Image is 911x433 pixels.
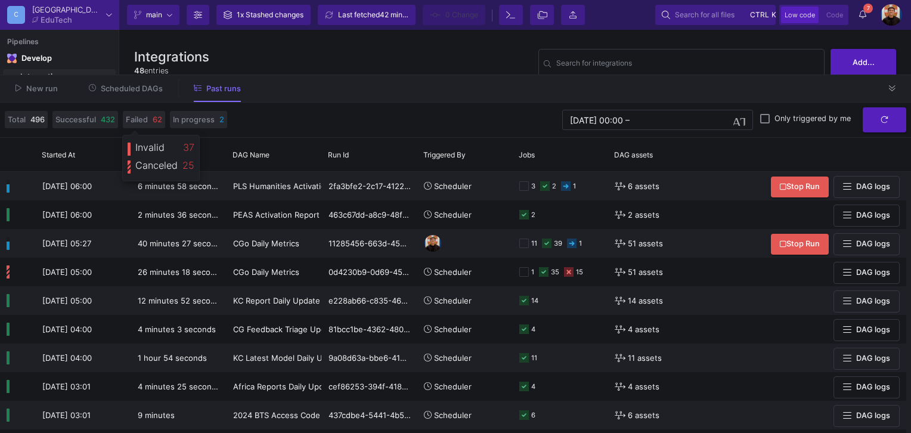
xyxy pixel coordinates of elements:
span: 6 minutes 58 seconds [138,181,221,191]
button: Search for all filesctrlk [655,5,776,25]
span: DAG logs [856,268,890,277]
span: DAG logs [856,211,890,219]
button: DAG logs [833,319,900,341]
div: 463c67dd-a8c9-48fb-b3d4-21e80e360abc [322,200,417,229]
span: [DATE] 05:27 [42,239,91,248]
span: 42 minutes ago [380,10,431,19]
span: [DATE] 04:00 [42,353,92,363]
span: DAG assets [614,150,653,159]
div: 0d4230b9-0d69-45c0-8721-752074e7df6a [322,258,417,286]
span: – [625,115,630,125]
span: PEAS Activation Report Daily Update [233,210,369,219]
span: 6 assets [628,401,659,429]
div: Last fetched [338,6,410,24]
div: EduTech [41,16,72,24]
button: DAG logs [833,376,900,398]
span: Scheduled DAGs [101,84,163,93]
span: 2 assets [628,201,659,229]
button: Code [823,7,847,23]
button: DAG logs [833,205,900,227]
button: Add... [831,49,896,77]
button: Last fetched42 minutes ago [318,5,416,25]
span: KC Report Daily Update [233,296,320,305]
span: 9 minutes [138,410,175,420]
span: Stop Run [780,239,820,248]
span: CG Feedback Triage Update [233,324,337,334]
span: Add... [853,58,875,67]
span: Only triggered by me [774,114,851,123]
span: Scheduler [434,181,472,191]
span: Failed [126,114,148,125]
div: 6 [531,401,535,429]
div: e228ab66-c835-46dc-98a4-55a3b6d7cc8e [322,286,417,315]
span: Scheduler [434,296,472,305]
button: 7 [852,5,873,25]
span: 4 assets [628,373,659,401]
span: [DATE] 06:00 [42,210,92,219]
span: Search for all files [675,6,735,24]
div: 1x Stashed changes [237,6,303,24]
span: 62 [153,114,162,125]
span: 4 assets [628,316,659,344]
button: Stop Run [771,177,829,197]
span: Scheduler [434,324,472,334]
span: 432 [101,114,115,125]
div: Integrations [20,72,113,82]
div: Develop [21,54,39,63]
span: 26 minutes 18 seconds [138,267,224,277]
button: main [127,5,179,25]
div: 2 [531,201,535,229]
input: Search for name, tables, ... [556,60,819,69]
span: Scheduler [434,382,472,391]
span: DAG logs [856,325,890,334]
span: 2024 BTS Access Code Activations [233,410,364,420]
span: Scheduler [434,410,472,420]
span: [DATE] 03:01 [42,410,91,420]
span: Scheduler [434,267,472,277]
img: Navigation icon [7,54,17,63]
span: Jobs [519,150,535,159]
img: bg52tvgs8dxfpOhHYAd0g09LCcAxm85PnUXHwHyc.png [424,234,442,252]
span: Started At [42,150,75,159]
div: 15 [576,258,583,286]
div: 9a08d63a-bbe6-41d0-817b-3765ba350db2 [322,344,417,372]
span: Code [826,11,843,19]
span: 4 minutes 3 seconds [138,324,216,334]
div: entries [134,65,209,76]
span: Past runs [206,84,241,93]
span: 48 [134,66,144,75]
button: Past runs [179,79,255,98]
button: In progress2 [170,111,227,128]
button: DAG logs [833,405,900,427]
button: Successful432 [52,111,118,128]
span: PLS Humanities Activations Daily Update [233,181,384,191]
span: [DATE] 06:00 [42,181,92,191]
span: [DATE] 03:01 [42,382,91,391]
div: 2 [552,172,556,200]
div: 3 [531,172,535,200]
div: 4 [531,373,535,401]
h3: Integrations [134,49,209,64]
span: DAG logs [856,382,890,391]
span: 51 assets [628,258,663,286]
span: 1 hour 54 seconds [138,353,207,363]
span: Stop Run [780,182,820,191]
span: CGo Daily Metrics [233,239,299,248]
button: New run [1,79,72,98]
span: Triggered By [423,150,466,159]
span: Total [8,114,26,125]
span: DAG logs [856,239,890,248]
div: 11 [531,230,537,258]
button: 1x Stashed changes [216,5,311,25]
span: Run Id [328,150,349,159]
span: [DATE] 05:00 [42,296,92,305]
div: cef86253-394f-4183-94c1-6bc52ef14da9 [322,372,417,401]
button: DAG logs [833,176,900,198]
button: DAG logs [833,290,900,313]
button: Stop Run [771,234,829,255]
span: 4 minutes 25 seconds [138,382,221,391]
div: 11285456-663d-4550-a744-eb5f05ed16b5 [322,229,417,258]
span: DAG logs [856,411,890,420]
button: Failed62 [123,111,165,128]
span: 11 assets [628,344,662,372]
